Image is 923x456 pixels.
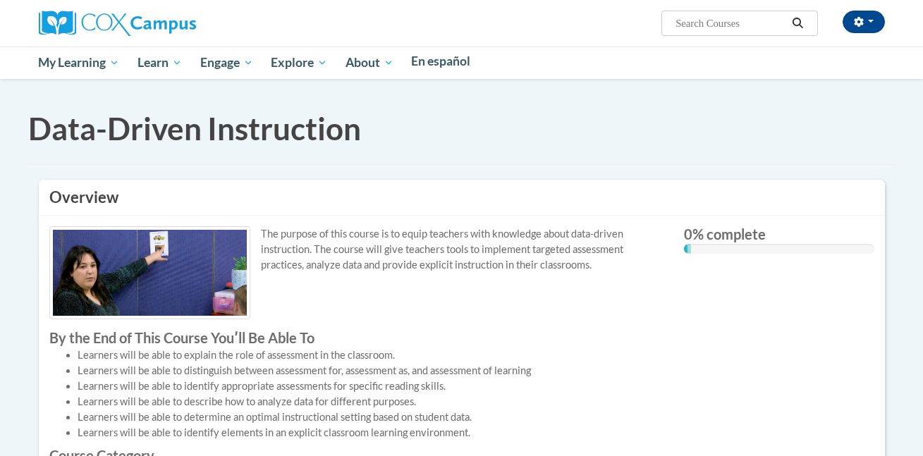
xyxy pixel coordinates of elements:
[49,330,663,345] label: By the End of This Course Youʹll Be Able To
[49,226,250,319] img: Course logo image
[39,16,196,28] a: Cox Campus
[78,409,663,425] li: Learners will be able to determine an optimal instructional setting based on student data.
[403,47,480,76] a: En español
[684,244,687,254] div: 0.001% complete
[336,47,403,79] a: About
[49,187,874,209] h3: Overview
[684,226,874,242] label: % complete
[137,54,182,71] span: Learn
[78,347,663,363] li: Learners will be able to explain the role of assessment in the classroom.
[684,226,692,242] span: 0
[411,54,470,68] span: En español
[30,47,129,79] a: My Learning
[39,11,196,36] img: Cox Campus
[843,11,885,33] button: Account Settings
[28,110,361,147] span: Data-Driven Instruction
[191,47,262,79] a: Engage
[49,226,663,273] p: The purpose of this course is to equip teachers with knowledge about data-driven instruction. The...
[346,54,393,71] span: About
[78,425,663,440] li: Learners will be able to identify elements in an explicit classroom learning environment.
[78,378,663,394] li: Learners will be able to identify appropriate assessments for specific reading skills.
[38,54,119,71] span: My Learning
[18,47,906,79] div: Main menu
[78,363,663,378] li: Learners will be able to distinguish between assessment for, assessment as, and assessment of lea...
[787,15,808,32] button: Search
[674,15,787,32] input: Search Courses
[271,54,327,71] span: Explore
[128,47,191,79] a: Learn
[78,394,663,409] li: Learners will be able to describe how to analyze data for different purposes.
[200,54,253,71] span: Engage
[687,244,691,254] div: 0.001%
[262,47,336,79] a: Explore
